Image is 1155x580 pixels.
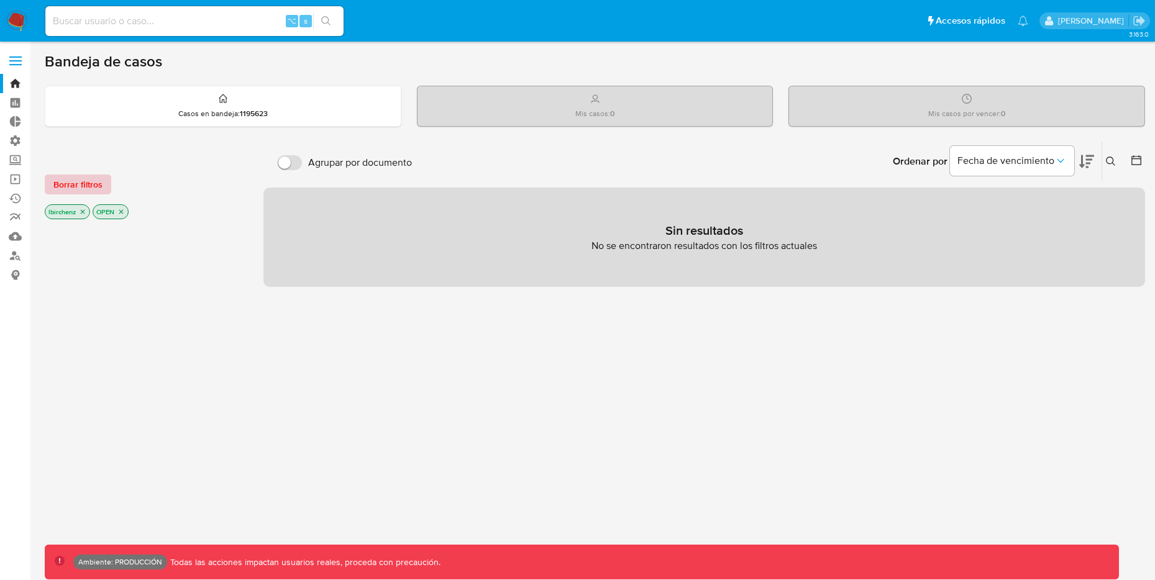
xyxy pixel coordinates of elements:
a: Salir [1133,14,1146,27]
span: s [304,15,308,27]
input: Buscar usuario o caso... [45,13,344,29]
button: search-icon [313,12,339,30]
p: Ambiente: PRODUCCIÓN [78,560,162,564]
p: Todas las acciones impactan usuarios reales, proceda con precaución. [167,556,441,568]
span: ⌥ [287,15,296,27]
a: Notificaciones [1018,16,1028,26]
span: Accesos rápidos [936,14,1005,27]
p: luis.birchenz@mercadolibre.com [1058,15,1128,27]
